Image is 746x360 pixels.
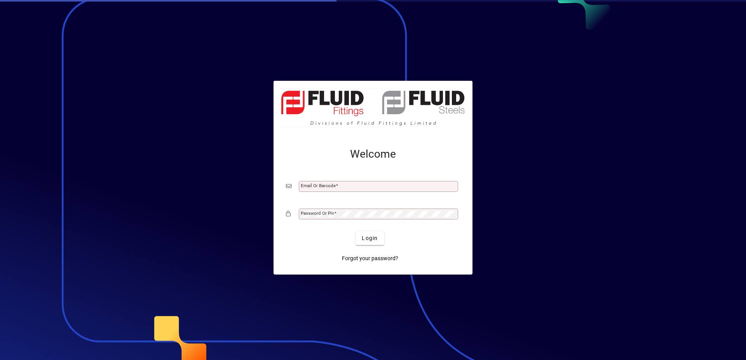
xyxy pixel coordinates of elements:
span: Login [362,234,378,242]
mat-label: Password or Pin [301,210,334,216]
h2: Welcome [286,148,460,161]
span: Forgot your password? [342,254,398,263]
a: Forgot your password? [339,251,401,265]
button: Login [356,231,384,245]
mat-label: Email or Barcode [301,183,336,188]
